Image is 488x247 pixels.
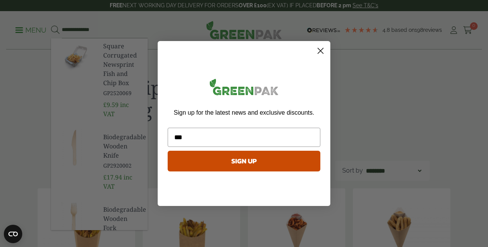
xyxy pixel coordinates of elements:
[168,76,320,101] img: greenpak_logo
[4,225,22,243] button: Open CMP widget
[168,128,320,147] input: Email
[314,44,327,58] button: Close dialog
[168,151,320,171] button: SIGN UP
[174,109,314,116] span: Sign up for the latest news and exclusive discounts.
